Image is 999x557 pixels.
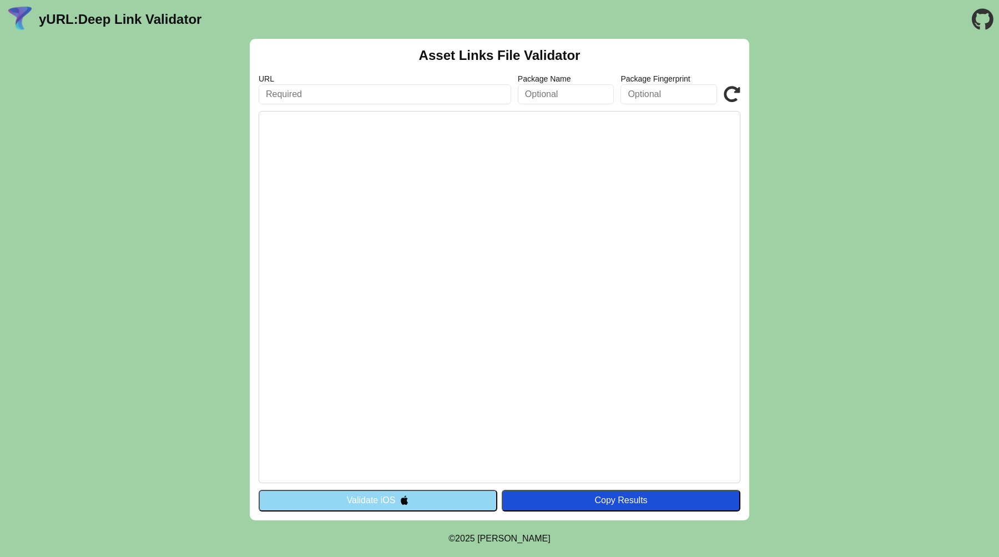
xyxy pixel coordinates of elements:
input: Optional [620,84,717,104]
button: Copy Results [502,490,740,511]
div: Copy Results [507,495,735,505]
input: Optional [518,84,614,104]
input: Required [259,84,511,104]
span: 2025 [455,534,475,543]
a: Michael Ibragimchayev's Personal Site [477,534,551,543]
img: appleIcon.svg [400,495,409,505]
label: Package Name [518,74,614,83]
label: Package Fingerprint [620,74,717,83]
footer: © [448,520,550,557]
img: yURL Logo [6,5,34,34]
button: Validate iOS [259,490,497,511]
label: URL [259,74,511,83]
a: yURL:Deep Link Validator [39,12,201,27]
h2: Asset Links File Validator [419,48,581,63]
